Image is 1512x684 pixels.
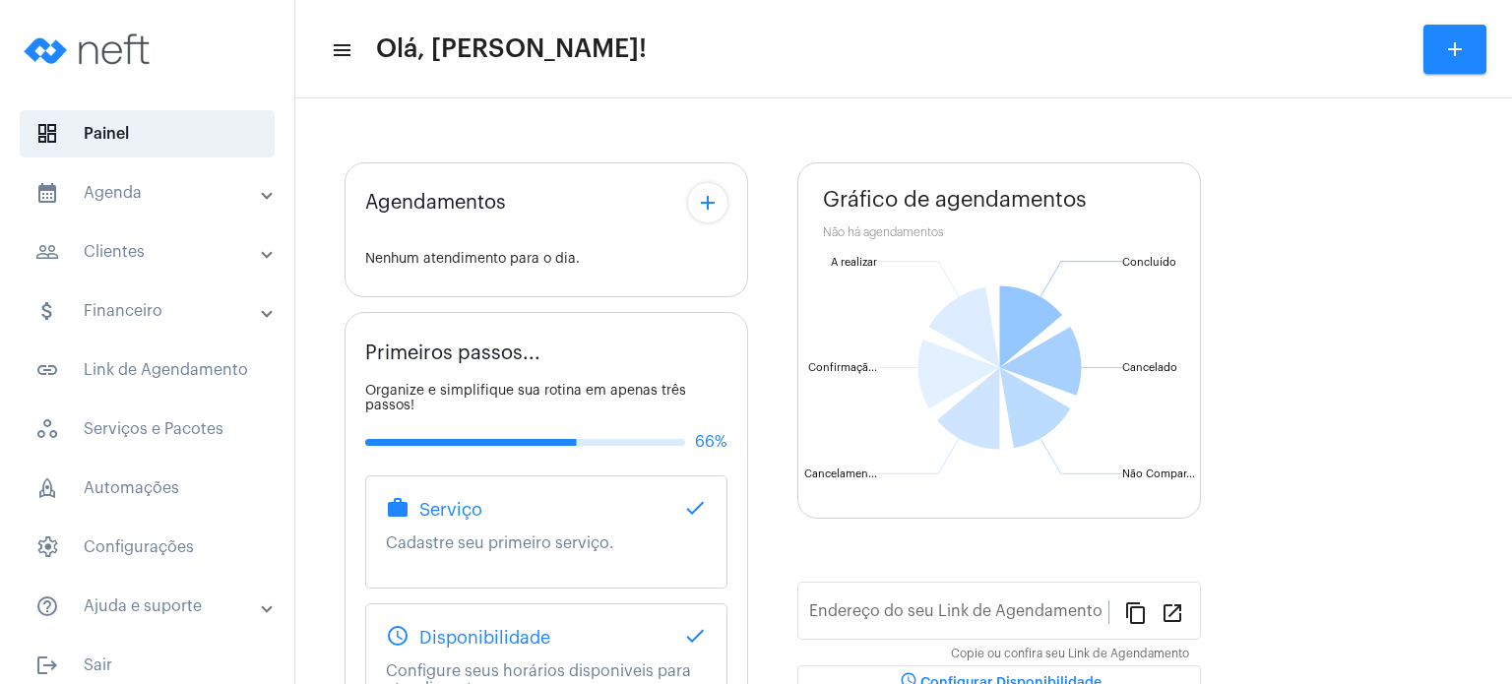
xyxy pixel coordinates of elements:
[683,624,707,648] mat-icon: done
[683,496,707,520] mat-icon: done
[35,299,263,323] mat-panel-title: Financeiro
[365,384,686,412] span: Organize e simplifique sua rotina em apenas três passos!
[35,181,59,205] mat-icon: sidenav icon
[331,38,350,62] mat-icon: sidenav icon
[12,583,294,630] mat-expansion-panel-header: sidenav iconAjuda e suporte
[376,33,647,65] span: Olá, [PERSON_NAME]!
[12,169,294,217] mat-expansion-panel-header: sidenav iconAgenda
[20,405,275,453] span: Serviços e Pacotes
[35,240,263,264] mat-panel-title: Clientes
[35,181,263,205] mat-panel-title: Agenda
[1124,600,1148,624] mat-icon: content_copy
[20,524,275,571] span: Configurações
[1122,257,1176,268] text: Concluído
[35,476,59,500] span: sidenav icon
[35,417,59,441] span: sidenav icon
[20,465,275,512] span: Automações
[419,500,482,520] span: Serviço
[35,535,59,559] span: sidenav icon
[1443,37,1467,61] mat-icon: add
[386,496,409,520] mat-icon: work
[951,648,1189,661] mat-hint: Copie ou confira seu Link de Agendamento
[386,624,409,648] mat-icon: schedule
[386,534,707,552] p: Cadastre seu primeiro serviço.
[35,594,59,618] mat-icon: sidenav icon
[35,594,263,618] mat-panel-title: Ajuda e suporte
[804,468,877,479] text: Cancelamen...
[20,110,275,157] span: Painel
[35,240,59,264] mat-icon: sidenav icon
[831,257,877,268] text: A realizar
[823,188,1087,212] span: Gráfico de agendamentos
[809,606,1108,624] input: Link
[696,191,720,215] mat-icon: add
[695,433,727,451] span: 66%
[35,653,59,677] mat-icon: sidenav icon
[12,287,294,335] mat-expansion-panel-header: sidenav iconFinanceiro
[16,10,163,89] img: logo-neft-novo-2.png
[1161,600,1184,624] mat-icon: open_in_new
[1122,468,1195,479] text: Não Compar...
[365,342,540,364] span: Primeiros passos...
[35,299,59,323] mat-icon: sidenav icon
[1122,362,1177,373] text: Cancelado
[20,346,275,394] span: Link de Agendamento
[419,628,550,648] span: Disponibilidade
[35,122,59,146] span: sidenav icon
[365,192,506,214] span: Agendamentos
[365,252,727,267] div: Nenhum atendimento para o dia.
[35,358,59,382] mat-icon: sidenav icon
[808,362,877,374] text: Confirmaçã...
[12,228,294,276] mat-expansion-panel-header: sidenav iconClientes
